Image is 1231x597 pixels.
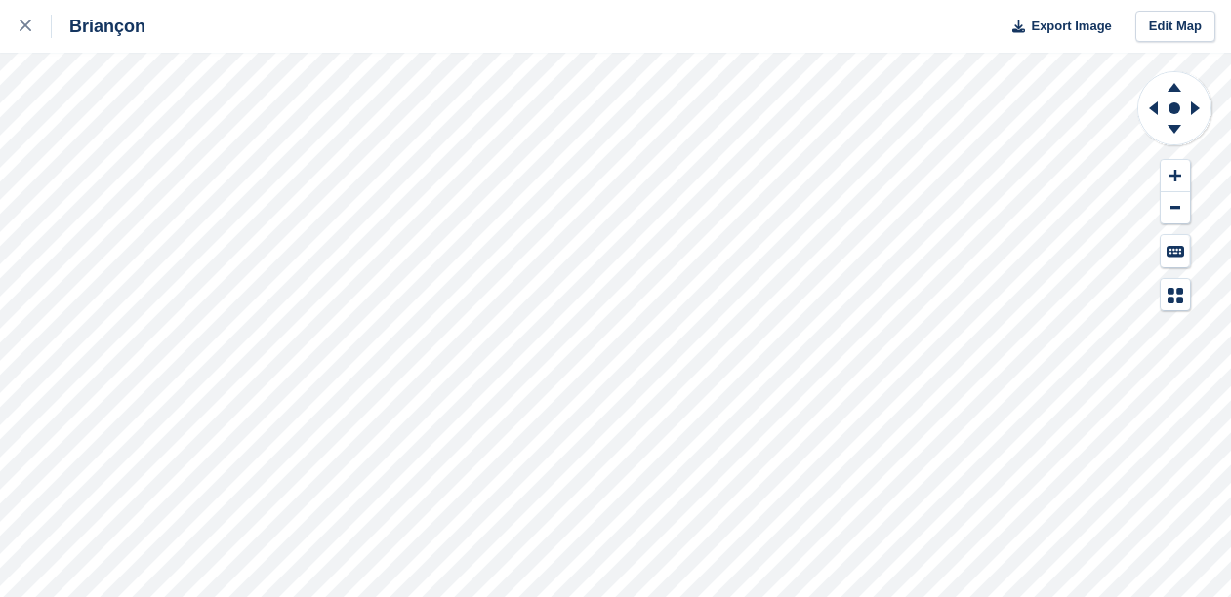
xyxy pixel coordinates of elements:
[1161,192,1190,224] button: Zoom Out
[1135,11,1215,43] a: Edit Map
[1161,160,1190,192] button: Zoom In
[1161,235,1190,267] button: Keyboard Shortcuts
[52,15,145,38] div: Briançon
[1031,17,1111,36] span: Export Image
[1001,11,1112,43] button: Export Image
[1161,279,1190,311] button: Map Legend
